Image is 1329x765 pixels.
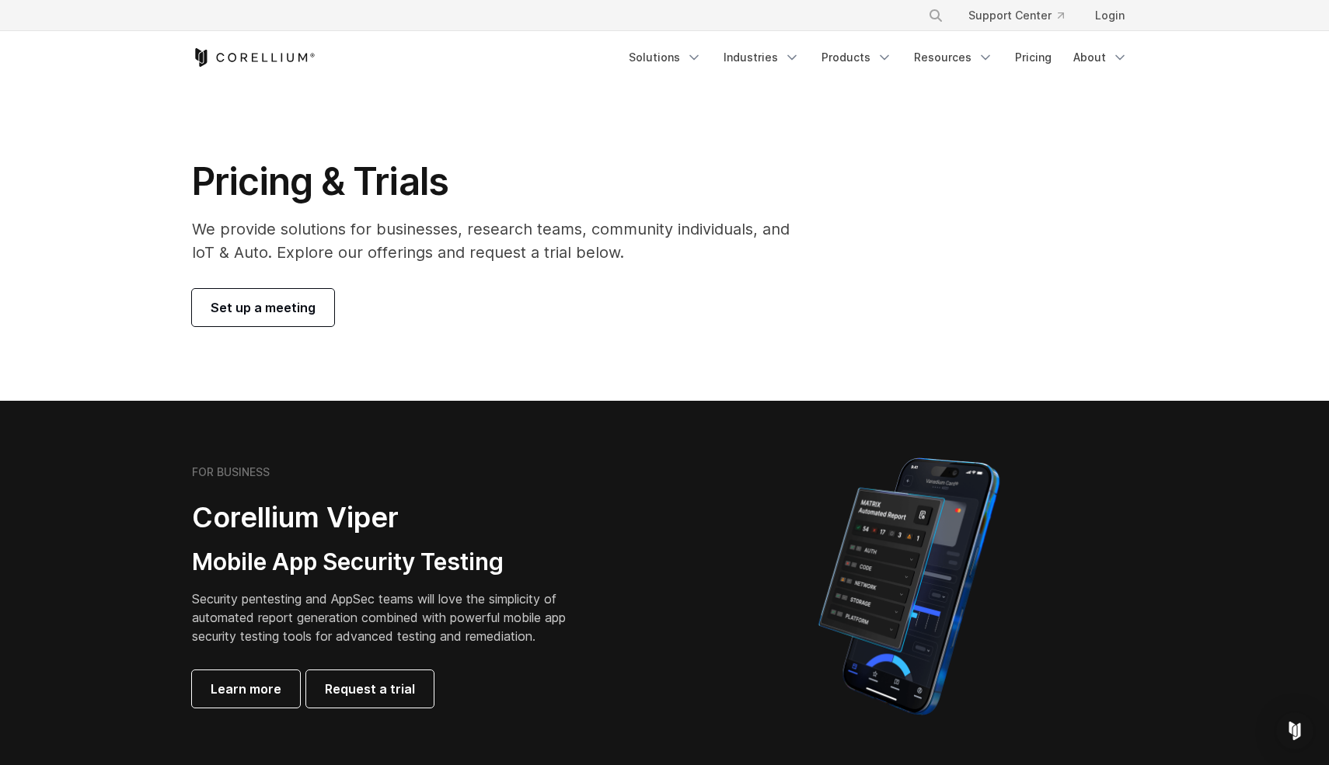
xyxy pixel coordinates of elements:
a: Set up a meeting [192,289,334,326]
span: Learn more [211,680,281,698]
p: We provide solutions for businesses, research teams, community individuals, and IoT & Auto. Explo... [192,217,811,264]
h6: FOR BUSINESS [192,465,270,479]
a: Products [812,43,902,71]
img: Corellium MATRIX automated report on iPhone showing app vulnerability test results across securit... [792,450,1026,722]
a: Learn more [192,670,300,708]
a: About [1064,43,1137,71]
a: Request a trial [306,670,434,708]
div: Navigation Menu [909,2,1137,30]
button: Search [922,2,950,30]
a: Login [1083,2,1137,30]
h2: Corellium Viper [192,500,590,535]
p: Security pentesting and AppSec teams will love the simplicity of automated report generation comb... [192,589,590,645]
a: Pricing [1006,43,1061,71]
h1: Pricing & Trials [192,158,811,205]
a: Solutions [619,43,711,71]
div: Navigation Menu [619,43,1137,71]
a: Industries [714,43,809,71]
a: Resources [905,43,1003,71]
a: Corellium Home [192,48,316,67]
span: Request a trial [325,680,415,698]
a: Support Center [956,2,1076,30]
div: Open Intercom Messenger [1276,712,1313,749]
span: Set up a meeting [211,298,316,317]
h3: Mobile App Security Testing [192,548,590,577]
